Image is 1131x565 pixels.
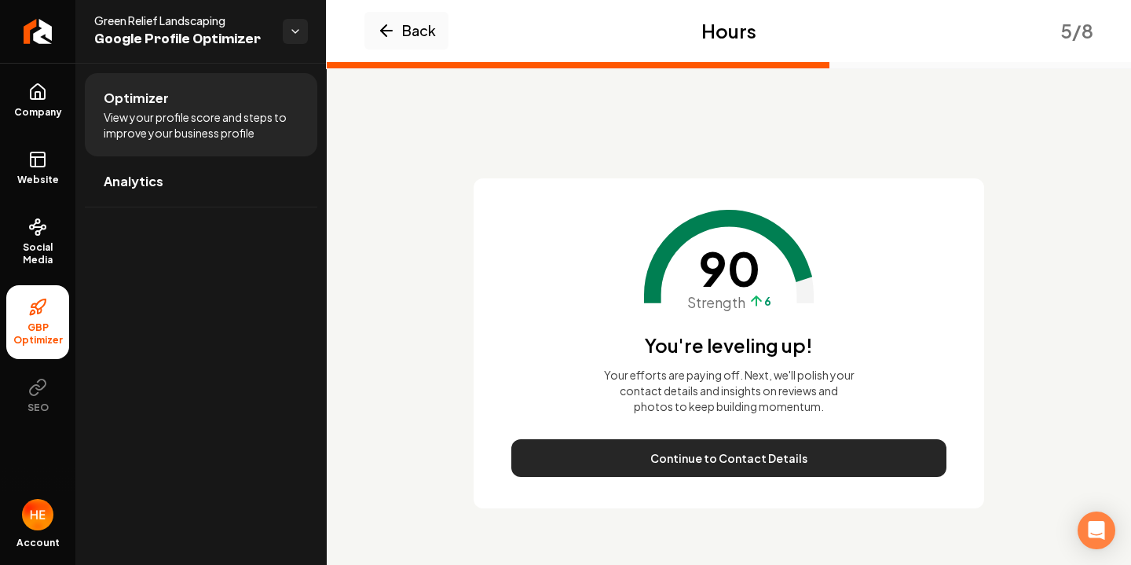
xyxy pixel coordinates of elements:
span: GBP Optimizer [6,321,69,347]
img: Hunter Erickson [22,499,53,530]
img: Rebolt Logo [24,19,53,44]
span: Social Media [6,241,69,266]
span: View your profile score and steps to improve your business profile [104,109,298,141]
span: Account [16,537,60,549]
a: Company [6,70,69,131]
span: SEO [21,402,55,414]
button: SEO [6,365,69,427]
button: Open user button [22,499,53,530]
span: Analytics [104,172,163,191]
a: Analytics [85,156,317,207]
span: Google Profile Optimizer [94,28,270,50]
span: 90 [698,244,760,292]
span: 6 [764,293,771,309]
h2: Hours [701,18,756,43]
div: 5 / 8 [1060,18,1093,43]
div: Open Intercom Messenger [1078,512,1115,549]
span: Strength [687,292,745,314]
p: Your efforts are paying off. Next, we'll polish your contact details and insights on reviews and ... [603,367,855,414]
a: Social Media [6,205,69,279]
button: Continue to Contact Details [511,439,946,477]
a: Website [6,138,69,199]
span: Company [8,106,68,119]
span: Optimizer [104,89,169,108]
span: Green Relief Landscaping [94,13,270,28]
span: Website [11,174,65,186]
button: Back [364,12,448,50]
